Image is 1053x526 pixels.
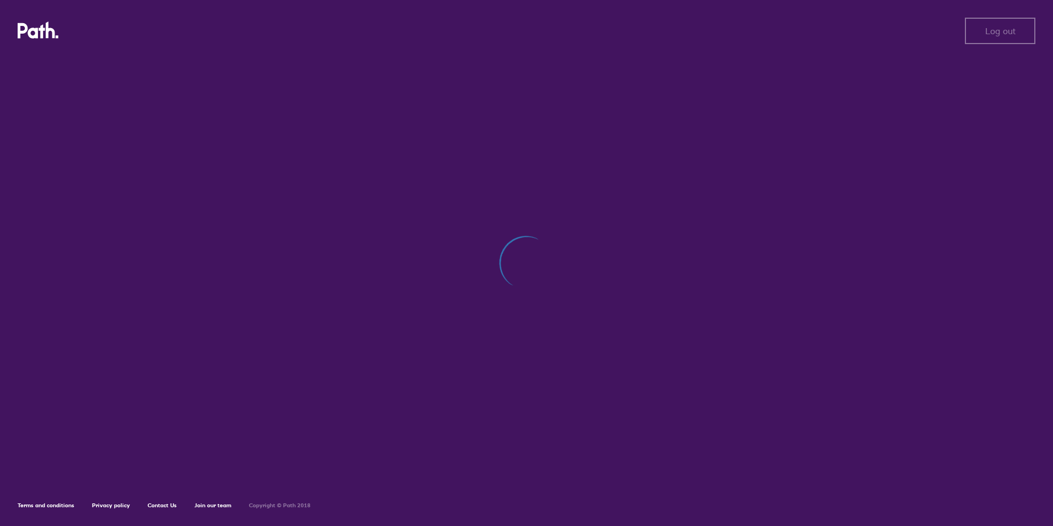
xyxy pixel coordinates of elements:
button: Log out [965,18,1035,44]
span: Log out [985,26,1016,36]
a: Join our team [194,502,231,509]
a: Contact Us [148,502,177,509]
a: Terms and conditions [18,502,74,509]
h6: Copyright © Path 2018 [249,502,311,509]
a: Privacy policy [92,502,130,509]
